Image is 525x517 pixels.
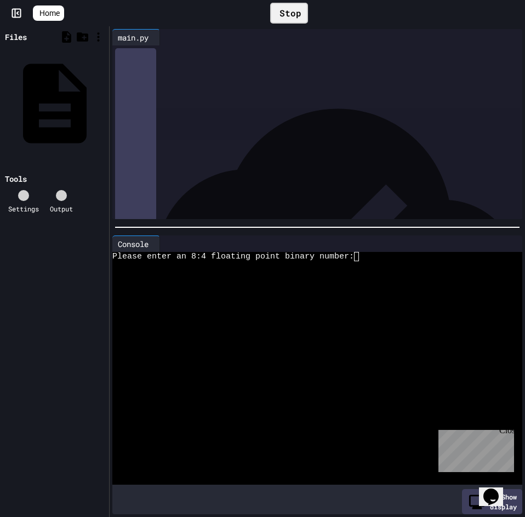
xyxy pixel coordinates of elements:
div: Files [5,31,27,43]
div: Console [112,238,154,250]
div: Chat with us now!Close [4,4,76,70]
iframe: chat widget [434,426,514,472]
span: Please enter an 8:4 floating point binary number: [112,252,354,261]
div: main.py [112,29,160,45]
div: Stop [270,3,308,24]
div: History [115,48,156,411]
div: Console [112,235,160,252]
span: Home [39,8,60,19]
div: main.py [112,32,154,43]
div: Settings [8,204,39,214]
div: Tools [5,173,27,185]
div: Show display [462,489,522,514]
div: Output [50,204,73,214]
iframe: chat widget [479,473,514,506]
a: Home [33,5,64,21]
